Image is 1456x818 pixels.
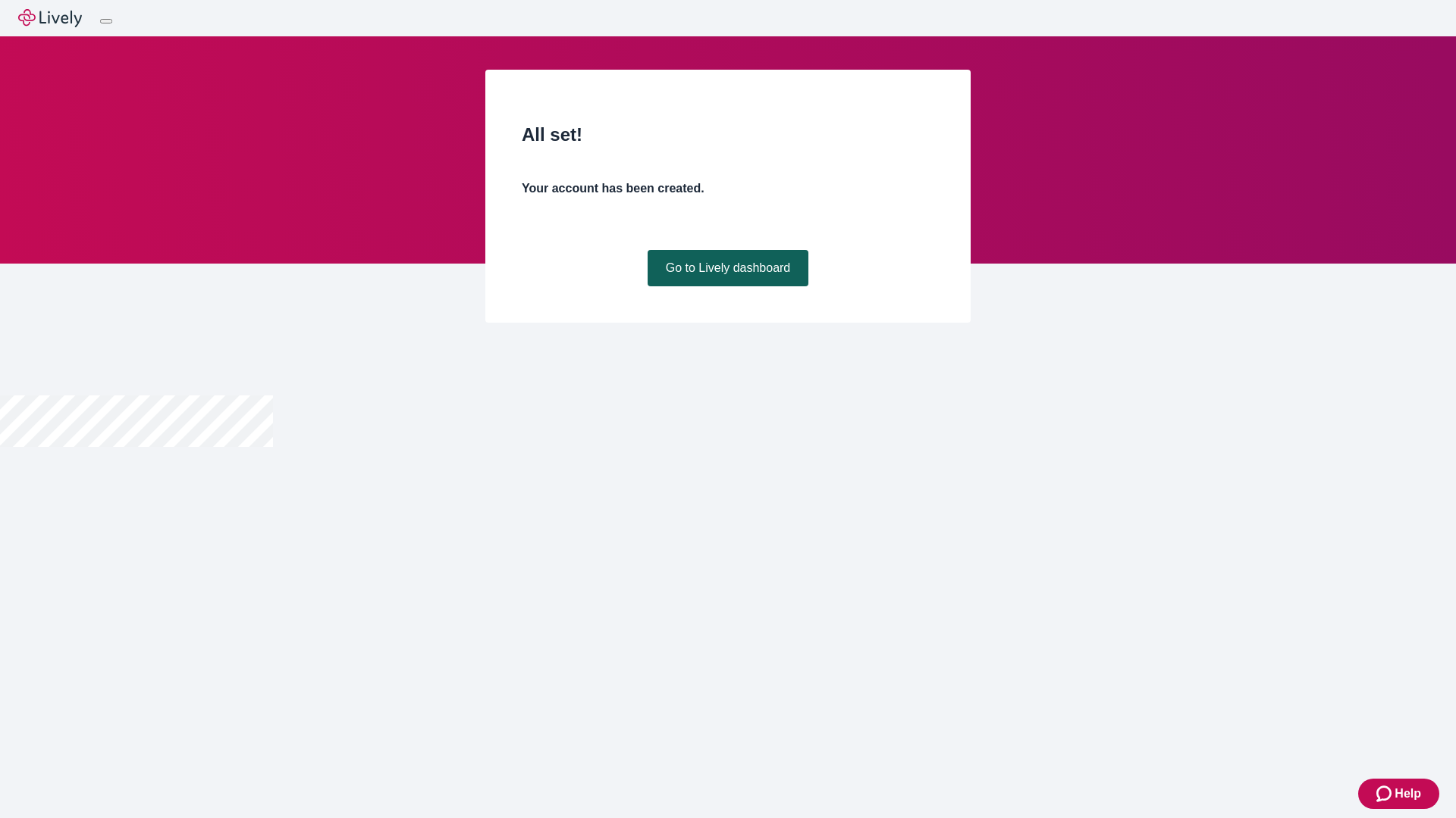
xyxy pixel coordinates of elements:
h2: All set! [522,121,934,148]
button: Zendesk support iconHelp [1358,779,1439,809]
img: Lively [18,9,82,27]
h4: Your account has been created. [522,180,934,198]
svg: Zendesk support icon [1376,785,1395,803]
span: Help [1395,785,1421,803]
button: Log out [100,19,112,23]
a: Go to Lively dashboard [648,250,809,286]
